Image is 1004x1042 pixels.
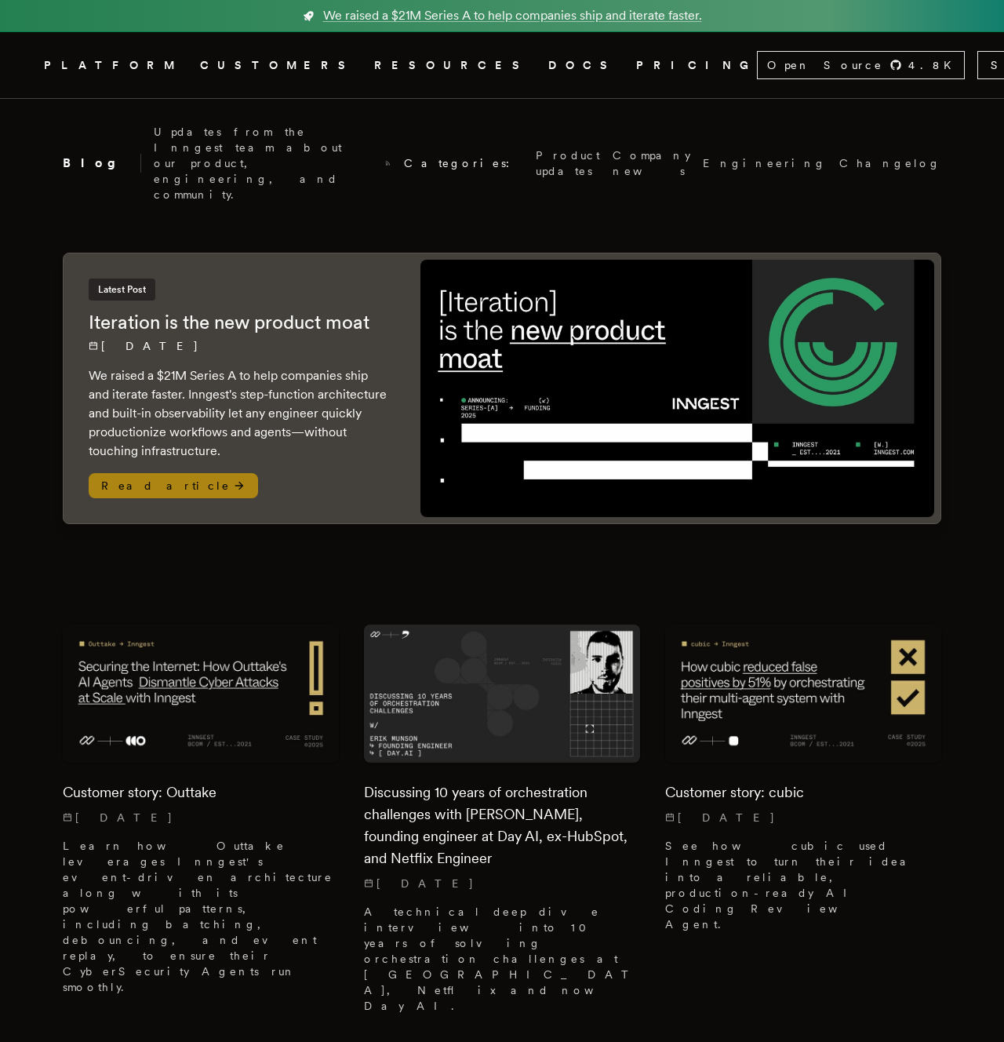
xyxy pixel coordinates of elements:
a: DOCS [548,56,617,75]
span: 4.8 K [908,57,961,73]
p: [DATE] [63,810,339,825]
button: RESOURCES [374,56,529,75]
p: A technical deep dive interview into 10 years of solving orchestration challenges at [GEOGRAPHIC_... [364,904,640,1014]
h2: Discussing 10 years of orchestration challenges with [PERSON_NAME], founding engineer at Day AI, ... [364,781,640,869]
a: Latest PostIteration is the new product moat[DATE] We raised a $21M Series A to help companies sh... [63,253,941,524]
a: Changelog [839,155,941,171]
p: [DATE] [665,810,941,825]
p: [DATE] [364,876,640,891]
p: [DATE] [89,338,389,354]
p: Updates from the Inngest team about our product, engineering, and community. [154,124,372,202]
span: Read article [89,473,258,498]
p: We raised a $21M Series A to help companies ship and iterate faster. Inngest's step-function arch... [89,366,389,461]
a: Product updates [536,148,600,179]
a: Featured image for Customer story: cubic blog postCustomer story: cubic[DATE] See how cubic used ... [665,625,941,945]
img: Featured image for Customer story: Outtake blog post [63,625,339,763]
a: Featured image for Discussing 10 years of orchestration challenges with Erik Munson, founding eng... [364,625,640,1026]
img: Featured image for Discussing 10 years of orchestration challenges with Erik Munson, founding eng... [364,625,640,763]
span: We raised a $21M Series A to help companies ship and iterate faster. [323,6,702,25]
a: Featured image for Customer story: Outtake blog postCustomer story: Outtake[DATE] Learn how Outta... [63,625,339,1007]
a: PRICING [636,56,757,75]
p: Learn how Outtake leverages Inngest's event-driven architecture along with its powerful patterns,... [63,838,339,995]
a: Engineering [703,155,827,171]
a: CUSTOMERS [200,56,355,75]
span: Categories: [404,155,523,171]
span: Latest Post [89,279,155,301]
img: Featured image for Customer story: cubic blog post [665,625,941,763]
h2: Customer story: Outtake [63,781,339,803]
h2: Blog [63,154,141,173]
h2: Iteration is the new product moat [89,310,389,335]
a: Company news [613,148,690,179]
h2: Customer story: cubic [665,781,941,803]
span: Open Source [767,57,883,73]
p: See how cubic used Inngest to turn their idea into a reliable, production-ready AI Coding Review ... [665,838,941,932]
img: Featured image for Iteration is the new product moat blog post [420,260,934,516]
button: PLATFORM [44,56,181,75]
